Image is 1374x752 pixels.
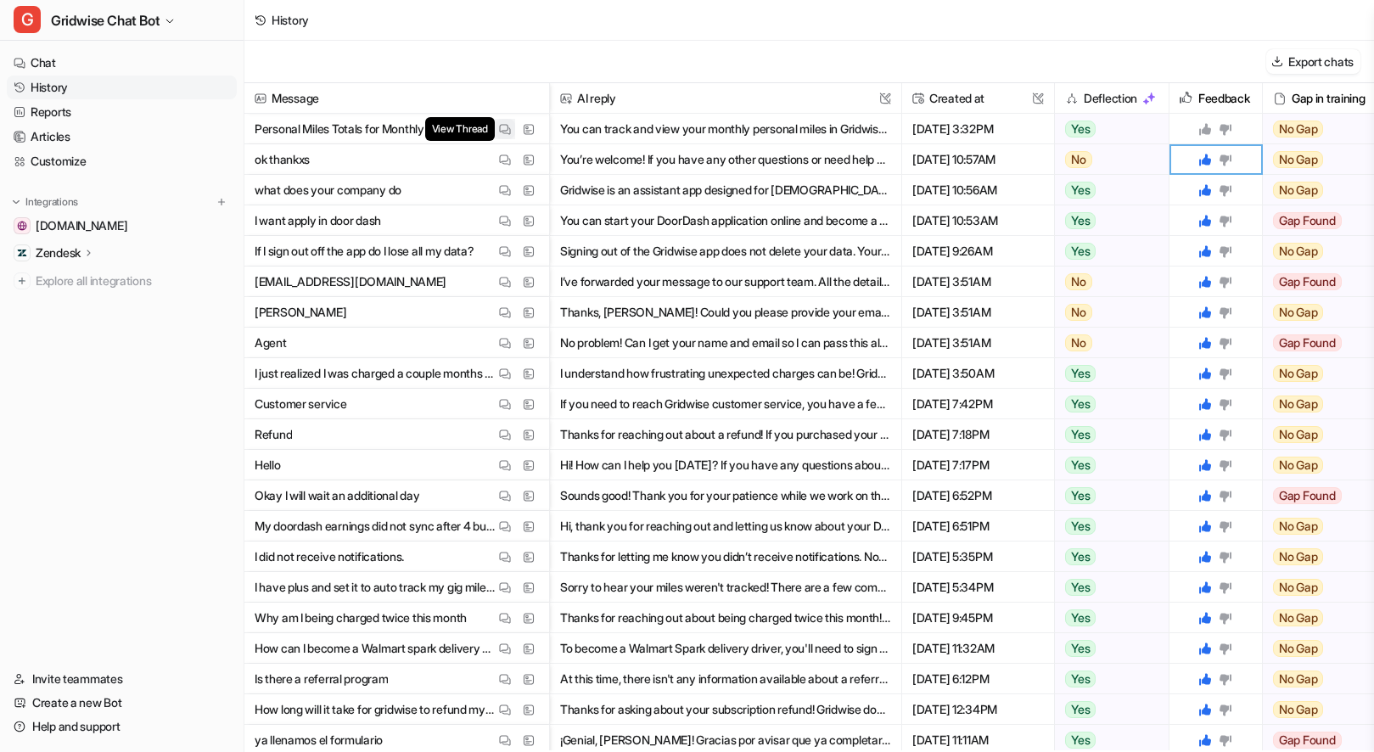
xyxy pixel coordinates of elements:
span: No Gap [1273,701,1324,718]
span: [DATE] 9:45PM [909,603,1047,633]
p: How can I become a Walmart spark delivery driver? [255,633,495,664]
span: [DATE] 3:51AM [909,297,1047,328]
p: Refund [255,419,292,450]
button: Yes [1055,511,1159,542]
span: Yes [1065,579,1096,596]
button: Thanks, [PERSON_NAME]! Could you please provide your email address as well so I can pass your req... [560,297,891,328]
button: No [1055,297,1159,328]
span: View Thread [425,117,495,141]
span: [DATE] 10:56AM [909,175,1047,205]
p: My doordash earnings did not sync after 4 business days [255,511,495,542]
p: I did not receive notifications. [255,542,404,572]
img: menu_add.svg [216,196,227,208]
span: No Gap [1273,365,1324,382]
p: ok thankxs [255,144,310,175]
span: No Gap [1273,518,1324,535]
button: Yes [1055,114,1159,144]
p: [PERSON_NAME] [255,297,346,328]
span: No Gap [1273,457,1324,474]
button: Yes [1055,542,1159,572]
a: Reports [7,100,237,124]
button: Thanks for asking about your subscription refund! Gridwise does not process refunds directly—your... [560,694,891,725]
span: Yes [1065,243,1096,260]
span: Gap Found [1273,273,1342,290]
button: No [1055,267,1159,297]
a: Create a new Bot [7,691,237,715]
button: No [1055,144,1159,175]
span: [DATE] 5:34PM [909,572,1047,603]
span: No Gap [1273,151,1324,168]
span: Yes [1065,365,1096,382]
span: Yes [1065,548,1096,565]
a: Customize [7,149,237,173]
span: No [1065,304,1092,321]
a: Help and support [7,715,237,738]
a: Invite teammates [7,667,237,691]
span: Yes [1065,121,1096,137]
span: No Gap [1273,182,1324,199]
span: Yes [1065,701,1096,718]
p: If I sign out off the app do I lose all my data? [255,236,474,267]
button: Yes [1055,694,1159,725]
span: No [1065,273,1092,290]
p: Integrations [25,195,78,209]
span: [DATE] 12:34PM [909,694,1047,725]
button: Thanks for letting me know you didn’t receive notifications. Notifications are essential for auto... [560,542,891,572]
p: [EMAIL_ADDRESS][DOMAIN_NAME] [255,267,446,297]
button: View Thread [495,119,515,139]
button: Yes [1055,633,1159,664]
span: [DATE] 11:32AM [909,633,1047,664]
span: [DATE] 6:12PM [909,664,1047,694]
span: No Gap [1273,609,1324,626]
span: [DATE] 6:52PM [909,480,1047,511]
button: Thanks for reaching out about being charged twice this month! Gridwise does not handle billing di... [560,603,891,633]
span: [DATE] 10:57AM [909,144,1047,175]
span: Message [251,83,542,114]
span: Yes [1065,487,1096,504]
h2: Feedback [1198,83,1250,114]
button: I’ve forwarded your message to our support team. All the details from this conversation have been... [560,267,891,297]
p: Customer service [255,389,347,419]
span: [DATE] 7:17PM [909,450,1047,480]
span: No Gap [1273,243,1324,260]
span: Explore all integrations [36,267,230,295]
span: Yes [1065,182,1096,199]
span: [DATE] 7:18PM [909,419,1047,450]
span: [DATE] 6:51PM [909,511,1047,542]
button: No problem! Can I get your name and email so I can pass this along to our support team? [560,328,891,358]
span: Gap Found [1273,212,1342,229]
span: No Gap [1273,396,1324,412]
span: Gap Found [1273,334,1342,351]
button: Export chats [1266,49,1360,74]
span: Gridwise Chat Bot [51,8,160,32]
span: No Gap [1273,304,1324,321]
button: At this time, there isn't any information available about a referral program for Gridwise. If you... [560,664,891,694]
p: Personal Miles Totals for Monthly like for business [255,114,495,144]
span: Yes [1065,640,1096,657]
span: [DATE] 7:42PM [909,389,1047,419]
span: No [1065,334,1092,351]
button: Yes [1055,358,1159,389]
span: No Gap [1273,579,1324,596]
span: No [1065,151,1092,168]
button: Yes [1055,450,1159,480]
button: You’re welcome! If you have any other questions or need help with Gridwise, just let me know. Hav... [560,144,891,175]
a: Articles [7,125,237,149]
p: Is there a referral program [255,664,388,694]
button: Signing out of the Gridwise app does not delete your data. Your information is safely stored with... [560,236,891,267]
p: Hello [255,450,281,480]
span: Yes [1065,671,1096,687]
button: To become a Walmart Spark delivery driver, you'll need to sign up through the Spark Driver platfo... [560,633,891,664]
button: Yes [1055,175,1159,205]
a: Chat [7,51,237,75]
button: You can track and view your monthly personal miles in Gridwise, similar to how you see your busin... [560,114,891,144]
p: How long will it take for gridwise to refund my subscription? [255,694,495,725]
span: Yes [1065,212,1096,229]
span: Yes [1065,609,1096,626]
button: Hi, thank you for reaching out and letting us know about your DoorDash earnings not syncing. We’r... [560,511,891,542]
h2: Deflection [1084,83,1137,114]
button: Yes [1055,236,1159,267]
span: No Gap [1273,640,1324,657]
span: Created at [909,83,1047,114]
span: [DATE] 3:50AM [909,358,1047,389]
